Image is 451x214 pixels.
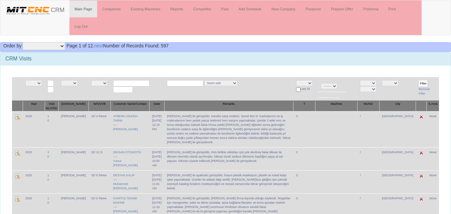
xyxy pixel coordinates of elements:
[69,18,92,35] a: Log Out
[58,111,88,147] td: [PERSON_NAME]
[110,170,150,193] td: ----
[427,101,439,112] th: S.Area
[23,147,45,170] td: 2025
[5,56,446,62] h3: CRM Visits
[383,1,401,17] a: Print
[23,170,45,193] td: 2025
[113,197,137,204] a: KOMTAŞ TEKNİK MAKİNE
[97,1,126,17] a: Companies
[419,114,424,120] img: Edit
[66,43,169,48] span: Number of Records Found: 597
[113,128,138,131] a: [PERSON_NAME]
[113,115,138,122] a: AYBERG MAKİNA TARIM
[15,173,20,179] img: Edit
[88,170,110,193] td: 32/ 6 /None
[293,147,315,170] td: C
[357,147,379,170] td: /
[47,155,49,158] a: 0
[150,111,164,147] td: [DATE]
[419,87,430,95] a: Remove Filter
[379,101,416,112] th: City
[150,101,164,112] th: Date
[419,80,428,87] input: Filter
[216,1,233,17] a: Past
[266,1,300,17] a: New Company
[69,1,97,17] a: Main Page
[113,151,141,154] a: DİKSAN OTOMOTİV
[164,111,293,147] td: [PERSON_NAME] ile görüşüldü. Kendisi satış müdürü. Genel tüm tır markalarının ve iş makinalarının...
[164,147,293,170] td: [PERSON_NAME] ile görüşüldü. Dün birlikte oldukları için yok denilmiş fakat diksan ile dikmen oto...
[47,197,49,200] a: 1
[234,1,267,17] a: Add Schedule
[15,150,20,156] img: Edit
[47,115,49,118] a: 1
[113,159,138,167] a: Yunus [PERSON_NAME]
[164,101,293,112] th: Remarks
[326,1,358,17] a: Prepare Offer
[358,1,383,17] a: Proforma
[58,101,88,112] th: [DOMAIN_NAME]
[110,101,150,112] th: Customer Name/Contact
[293,111,315,147] td: C
[47,119,49,122] a: 0
[47,151,49,154] a: 3
[379,170,416,193] td: [GEOGRAPHIC_DATA]
[419,173,424,179] img: Edit
[113,174,135,177] a: DESTAN KALIP
[164,170,293,193] td: [PERSON_NAME] ile ayaküstü görüşüldü. Fason plastik enjeksiyon, plastik ve matal kalıp işleri yap...
[357,111,379,147] td: /
[188,1,216,17] a: Competitor
[5,5,51,15] img: header.png
[110,111,150,147] td: ----
[15,196,20,202] img: Edit
[315,101,358,112] th: Machine
[150,170,164,193] td: [DATE]
[419,150,424,156] img: Edit
[300,1,326,17] a: Postpone
[126,1,166,17] a: Existing Machines
[47,178,49,181] a: 0
[45,101,58,112] th: Visit No./CNC
[427,111,439,147] td: None
[47,201,49,204] a: 0
[66,43,94,48] span: Page 1 of 12.
[165,1,188,17] a: Reports
[94,43,103,48] a: next
[15,114,20,120] img: Edit
[47,174,49,177] a: 1
[150,147,164,170] td: [DATE]
[357,170,379,193] td: /
[427,170,439,193] td: None
[152,178,162,191] div: [DATE] 11:01 AM
[113,210,138,213] a: [PERSON_NAME]
[23,101,45,112] th: Year
[427,147,439,170] td: None
[0,0,69,17] a: CRM
[152,119,162,132] div: [DATE] 12:10 PM
[293,170,315,193] td: C
[357,101,379,112] th: M1/M2
[293,101,315,112] th: T
[58,147,88,170] td: [PERSON_NAME]
[23,111,45,147] td: 2025
[88,101,110,112] th: W/VA/VB
[152,155,162,168] div: [DATE] 10:55 AM
[152,201,162,214] div: [DATE] 11:10 AM
[110,147,150,170] td: ----
[419,196,424,202] img: Edit
[379,111,416,147] td: [GEOGRAPHIC_DATA]
[88,111,110,147] td: 32/ 4 /None
[88,147,110,170] td: 32/ 12 /1
[113,182,138,190] a: Muhammet [PERSON_NAME]
[293,77,315,101] td: Last St.
[379,147,416,170] td: [GEOGRAPHIC_DATA]
[58,170,88,193] td: [PERSON_NAME]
